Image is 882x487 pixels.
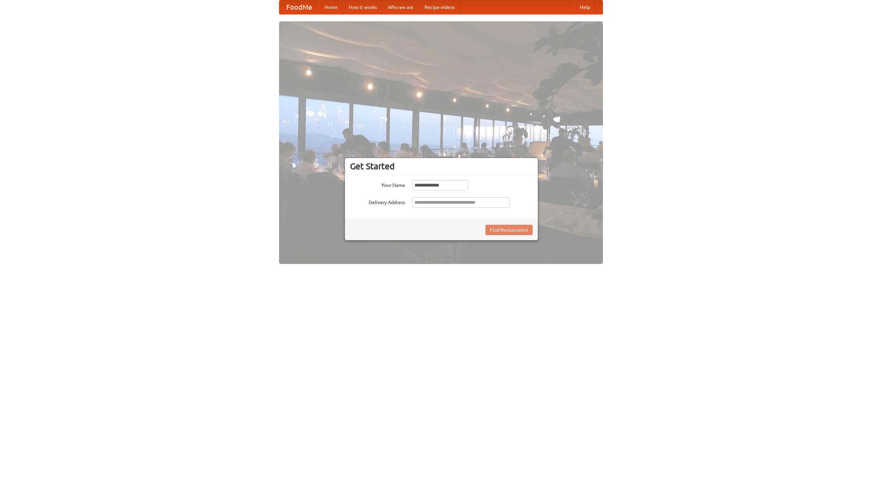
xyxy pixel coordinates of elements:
a: Who we are [382,0,419,14]
button: Find Restaurants! [485,225,533,235]
a: Recipe videos [419,0,460,14]
a: Help [574,0,596,14]
a: FoodMe [279,0,319,14]
label: Delivery Address [350,197,405,206]
h3: Get Started [350,161,533,171]
a: How it works [343,0,382,14]
label: Your Name [350,180,405,189]
a: Home [319,0,343,14]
